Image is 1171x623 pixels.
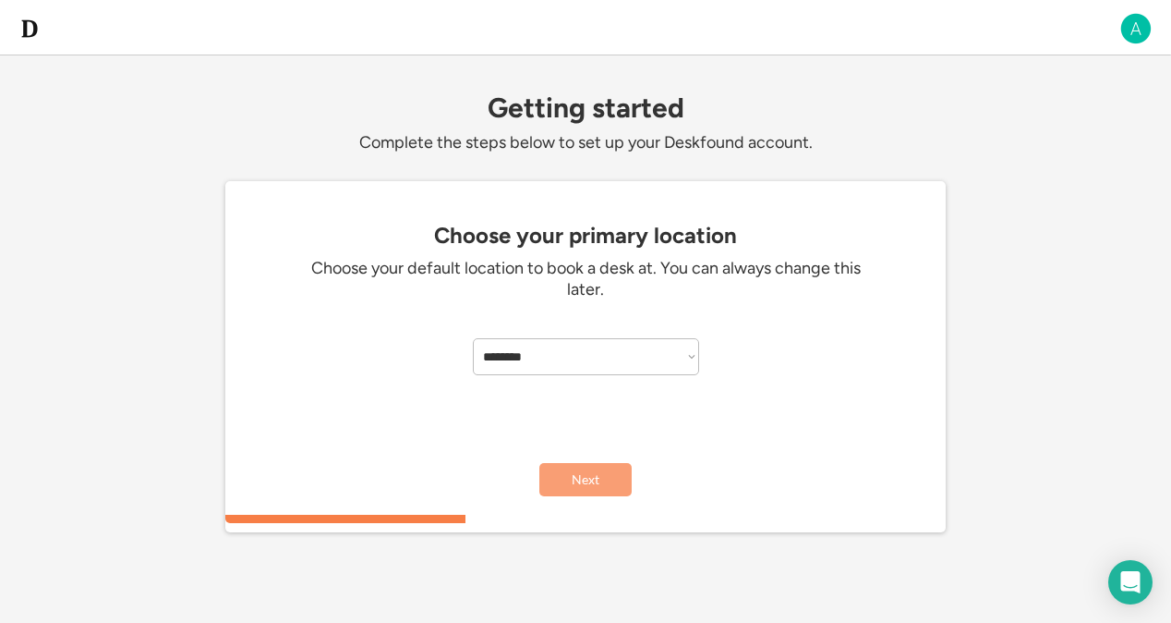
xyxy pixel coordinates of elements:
div: 33.3333333333333% [229,515,949,523]
div: Choose your default location to book a desk at. You can always change this later. [308,258,863,301]
img: d-whitebg.png [18,18,41,40]
div: Choose your primary location [235,223,936,249]
div: Complete the steps below to set up your Deskfound account. [225,132,946,153]
button: Next [539,463,632,496]
div: Getting started [225,92,946,123]
div: Open Intercom Messenger [1108,560,1153,605]
img: A.png [1119,12,1153,45]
